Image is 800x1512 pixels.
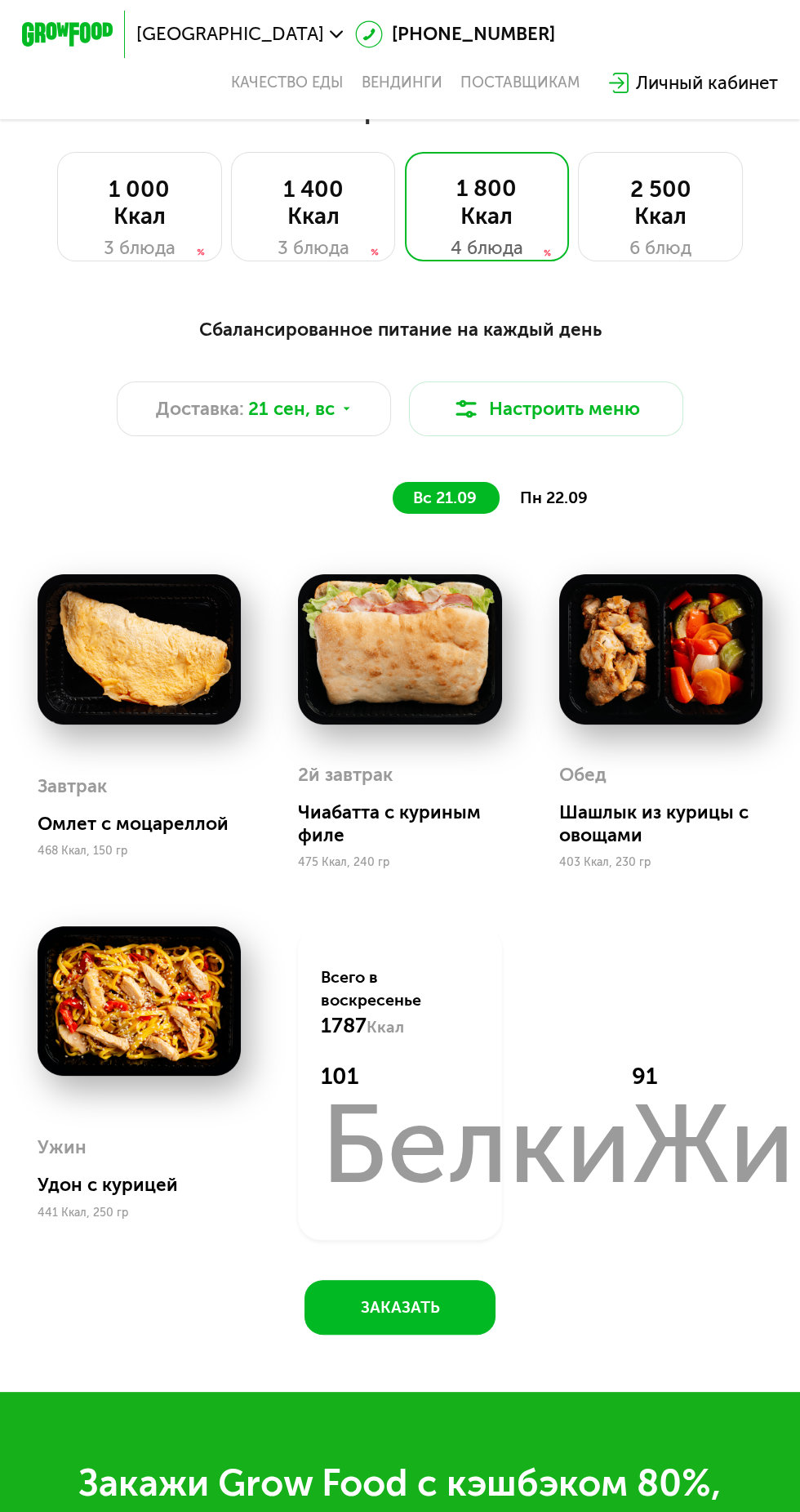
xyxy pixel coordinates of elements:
div: 3 блюда [81,234,198,262]
div: Личный кабинет [636,69,778,97]
div: Шашлык из курицы с овощами [559,801,781,847]
a: [PHONE_NUMBER] [355,20,555,48]
span: [GEOGRAPHIC_DATA] [136,25,324,43]
div: 101 [321,1063,632,1091]
div: Белки [321,1090,632,1200]
div: Завтрак [38,769,107,804]
span: 21 сен, вс [248,395,335,423]
a: Вендинги [362,74,442,91]
div: Обед [559,758,607,792]
div: Сбалансированное питание на каждый день [28,316,773,345]
div: 3 блюда [255,234,372,262]
span: 1787 [321,1013,367,1038]
div: Чиабатта с куриным филе [298,801,520,847]
span: вс 21.09 [413,488,477,507]
div: Всего в воскресенье [321,966,478,1040]
span: Доставка: [156,395,244,423]
button: Настроить меню [409,381,683,436]
div: Удон с курицей [38,1174,260,1197]
div: 4 блюда [428,234,545,262]
div: 441 Ккал, 250 гр [38,1206,241,1220]
span: пн 22.09 [520,488,588,507]
div: поставщикам [460,74,580,91]
div: 2 500 Ккал [602,176,719,230]
div: 403 Ккал, 230 гр [559,856,762,869]
button: Заказать [304,1280,495,1335]
div: 468 Ккал, 150 гр [38,845,241,858]
a: Качество еды [231,74,343,91]
span: Ккал [367,1018,404,1037]
div: 2й завтрак [298,758,393,792]
div: 1 400 Ккал [255,176,372,230]
div: 475 Ккал, 240 гр [298,856,501,869]
div: 6 блюд [602,234,719,262]
div: 1 800 Ккал [428,175,545,230]
div: Ужин [38,1131,87,1165]
div: 1 000 Ккал [81,176,198,230]
div: Омлет с моцареллой [38,813,260,836]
